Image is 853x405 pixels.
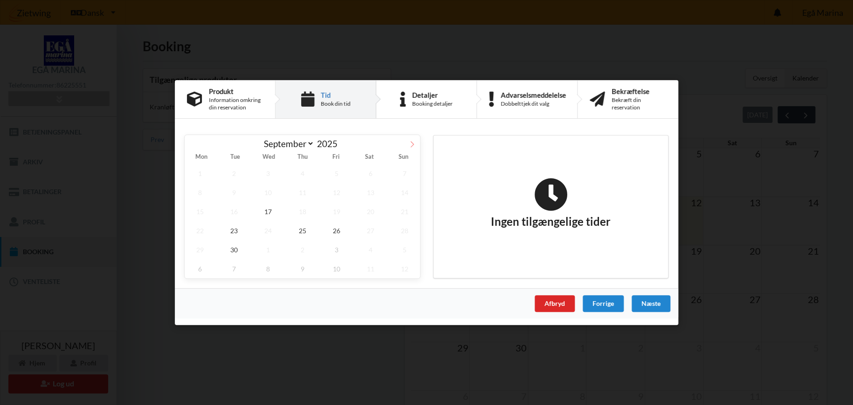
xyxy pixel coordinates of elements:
[321,259,352,278] span: October 10, 2025
[583,295,624,312] div: Forrige
[253,221,283,240] span: September 24, 2025
[321,221,352,240] span: September 26, 2025
[219,202,249,221] span: September 16, 2025
[321,240,352,259] span: October 3, 2025
[209,88,263,95] div: Produkt
[287,221,318,240] span: September 25, 2025
[412,100,453,108] div: Booking detaljer
[185,202,215,221] span: September 15, 2025
[185,183,215,202] span: September 8, 2025
[260,138,315,149] select: Month
[355,183,386,202] span: September 13, 2025
[353,155,386,161] span: Sat
[389,183,420,202] span: September 14, 2025
[287,202,318,221] span: September 18, 2025
[253,202,283,221] span: September 17, 2025
[185,259,215,278] span: October 6, 2025
[501,100,566,108] div: Dobbelttjek dit valg
[389,164,420,183] span: September 7, 2025
[185,155,218,161] span: Mon
[287,259,318,278] span: October 9, 2025
[321,183,352,202] span: September 12, 2025
[287,183,318,202] span: September 11, 2025
[287,240,318,259] span: October 2, 2025
[185,240,215,259] span: September 29, 2025
[319,155,353,161] span: Fri
[612,88,666,95] div: Bekræftelse
[219,183,249,202] span: September 9, 2025
[321,164,352,183] span: September 5, 2025
[355,221,386,240] span: September 27, 2025
[253,164,283,183] span: September 3, 2025
[253,240,283,259] span: October 1, 2025
[252,155,285,161] span: Wed
[632,295,670,312] div: Næste
[355,164,386,183] span: September 6, 2025
[287,164,318,183] span: September 4, 2025
[285,155,319,161] span: Thu
[253,183,283,202] span: September 10, 2025
[389,259,420,278] span: October 12, 2025
[355,259,386,278] span: October 11, 2025
[219,164,249,183] span: September 2, 2025
[612,96,666,111] div: Bekræft din reservation
[389,221,420,240] span: September 28, 2025
[535,295,575,312] div: Afbryd
[218,155,252,161] span: Tue
[314,138,345,149] input: Year
[412,91,453,99] div: Detaljer
[389,202,420,221] span: September 21, 2025
[185,221,215,240] span: September 22, 2025
[219,240,249,259] span: September 30, 2025
[209,96,263,111] div: Information omkring din reservation
[185,164,215,183] span: September 1, 2025
[219,259,249,278] span: October 7, 2025
[321,91,351,99] div: Tid
[501,91,566,99] div: Advarselsmeddelelse
[386,155,420,161] span: Sun
[253,259,283,278] span: October 8, 2025
[355,202,386,221] span: September 20, 2025
[321,202,352,221] span: September 19, 2025
[219,221,249,240] span: September 23, 2025
[491,178,611,229] h2: Ingen tilgængelige tider
[389,240,420,259] span: October 5, 2025
[355,240,386,259] span: October 4, 2025
[321,100,351,108] div: Book din tid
